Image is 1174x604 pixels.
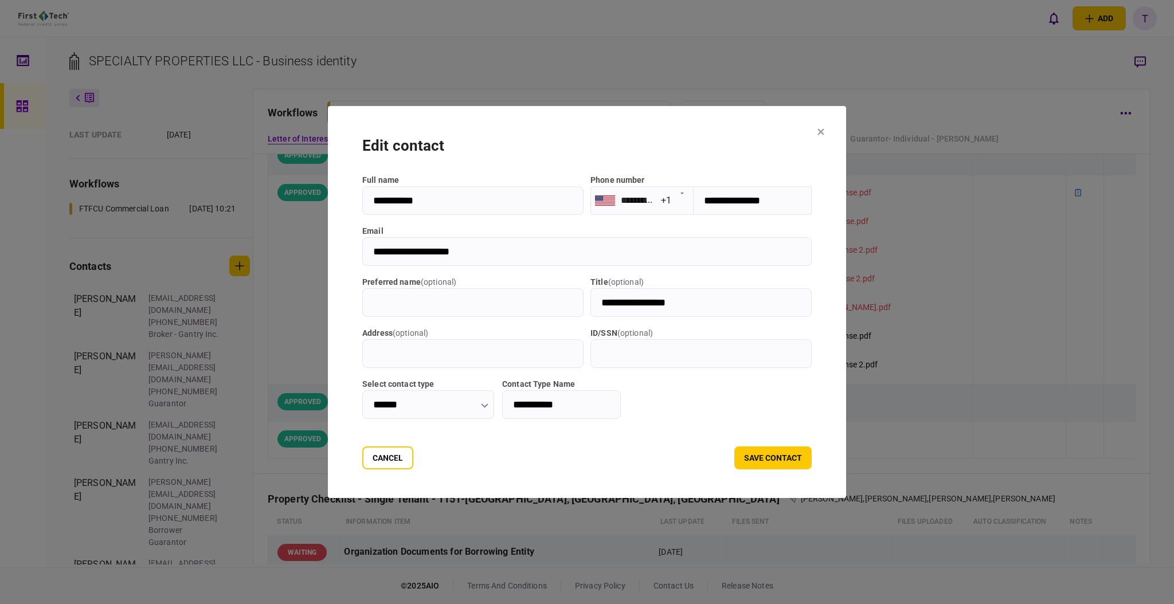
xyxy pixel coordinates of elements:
[502,378,621,390] label: Contact Type Name
[362,135,812,157] div: edit contact
[393,328,428,338] span: ( optional )
[590,339,812,368] input: ID/SSN
[362,446,413,469] button: Cancel
[362,288,584,317] input: Preferred name
[590,288,812,317] input: title
[617,328,653,338] span: ( optional )
[362,174,584,186] label: full name
[608,277,644,287] span: ( optional )
[362,339,584,368] input: address
[362,237,812,266] input: email
[590,327,812,339] label: ID/SSN
[362,186,584,215] input: full name
[502,390,621,419] input: Contact Type Name
[734,446,812,469] button: save contact
[590,175,645,185] label: Phone number
[362,390,494,419] input: Select contact type
[421,277,456,287] span: ( optional )
[362,378,494,390] label: Select contact type
[590,276,812,288] label: title
[595,195,615,206] img: us
[362,276,584,288] label: Preferred name
[674,185,690,201] button: Open
[362,225,812,237] label: email
[362,327,584,339] label: address
[661,194,671,207] div: +1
